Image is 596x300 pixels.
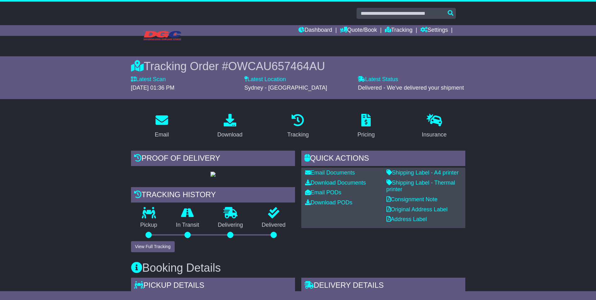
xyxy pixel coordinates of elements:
[386,206,448,213] a: Original Address Label
[340,25,377,36] a: Quote/Book
[167,222,209,229] p: In Transit
[252,222,295,229] p: Delivered
[298,25,332,36] a: Dashboard
[305,169,355,176] a: Email Documents
[418,112,451,141] a: Insurance
[131,151,295,168] div: Proof of Delivery
[301,151,465,168] div: Quick Actions
[287,131,309,139] div: Tracking
[386,169,459,176] a: Shipping Label - A4 printer
[358,76,398,83] label: Latest Status
[155,131,169,139] div: Email
[131,222,167,229] p: Pickup
[209,222,253,229] p: Delivering
[358,85,464,91] span: Delivered - We've delivered your shipment
[131,59,465,73] div: Tracking Order #
[228,60,325,73] span: OWCAU657464AU
[358,131,375,139] div: Pricing
[244,85,327,91] span: Sydney - [GEOGRAPHIC_DATA]
[211,172,216,177] img: GetPodImage
[353,112,379,141] a: Pricing
[131,187,295,204] div: Tracking history
[386,196,438,203] a: Consignment Note
[131,76,166,83] label: Latest Scan
[385,25,413,36] a: Tracking
[386,216,427,222] a: Address Label
[131,241,175,252] button: View Full Tracking
[150,112,173,141] a: Email
[217,131,243,139] div: Download
[305,180,366,186] a: Download Documents
[422,131,447,139] div: Insurance
[283,112,313,141] a: Tracking
[213,112,247,141] a: Download
[131,262,465,274] h3: Booking Details
[305,189,342,196] a: Email PODs
[386,180,455,193] a: Shipping Label - Thermal printer
[244,76,286,83] label: Latest Location
[131,278,295,295] div: Pickup Details
[420,25,448,36] a: Settings
[131,85,175,91] span: [DATE] 01:36 PM
[301,278,465,295] div: Delivery Details
[305,199,353,206] a: Download PODs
